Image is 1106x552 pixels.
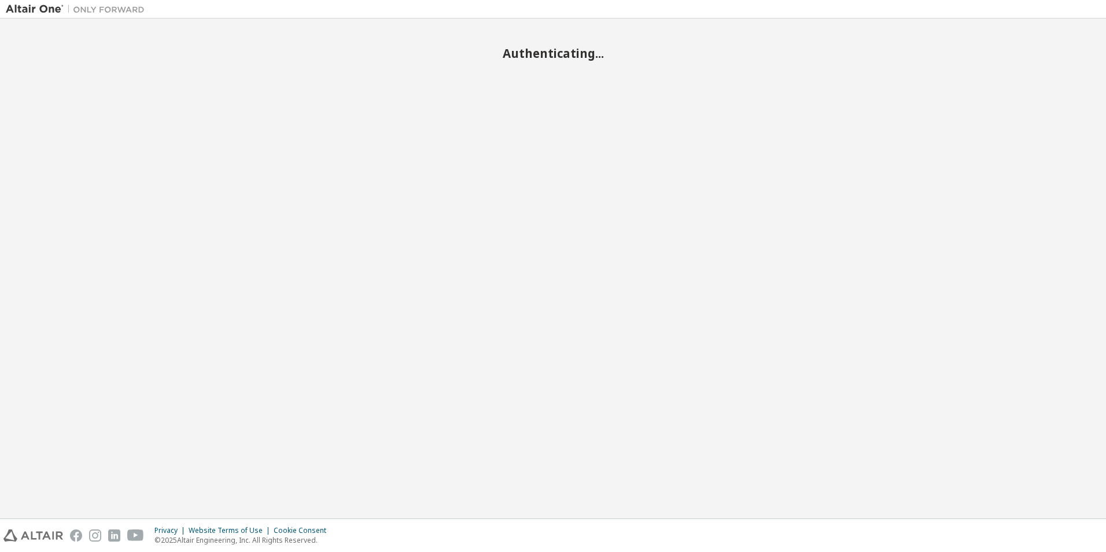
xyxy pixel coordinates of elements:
[89,529,101,542] img: instagram.svg
[154,535,333,545] p: © 2025 Altair Engineering, Inc. All Rights Reserved.
[127,529,144,542] img: youtube.svg
[3,529,63,542] img: altair_logo.svg
[189,526,274,535] div: Website Terms of Use
[70,529,82,542] img: facebook.svg
[6,3,150,15] img: Altair One
[6,46,1100,61] h2: Authenticating...
[154,526,189,535] div: Privacy
[274,526,333,535] div: Cookie Consent
[108,529,120,542] img: linkedin.svg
